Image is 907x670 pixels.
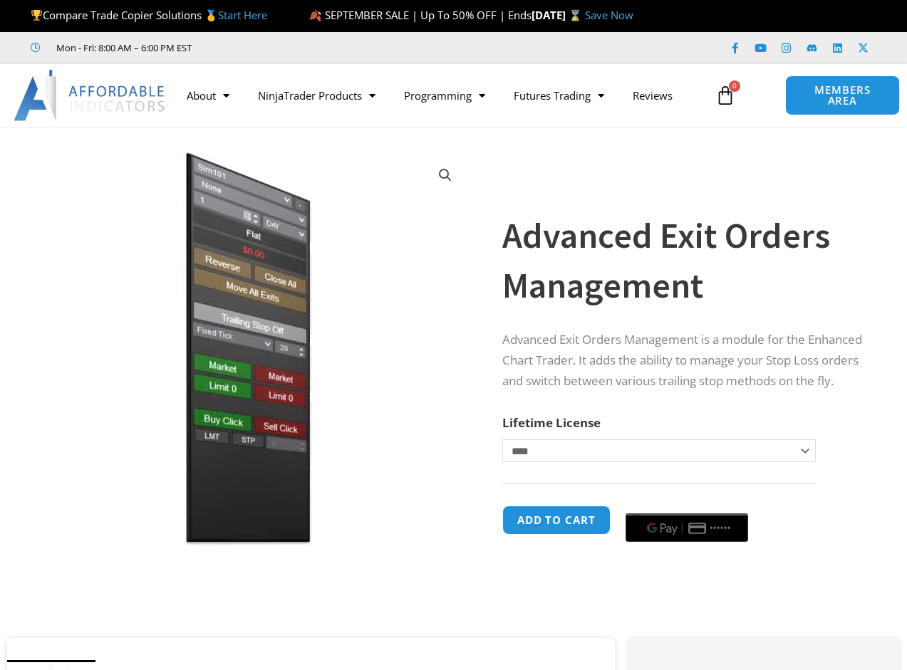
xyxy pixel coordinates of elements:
img: AdvancedStopLossMgmt [11,152,469,545]
a: Reviews [618,79,687,112]
a: MEMBERS AREA [785,75,900,115]
a: Start Here [218,8,267,22]
span: 0 [729,80,740,92]
iframe: Secure payment input frame [623,503,751,505]
nav: Menu [172,79,708,112]
img: LogoAI | Affordable Indicators – NinjaTrader [14,70,167,121]
text: •••••• [710,523,731,533]
h1: Advanced Exit Orders Management [502,211,871,310]
span: Mon - Fri: 8:00 AM – 6:00 PM EST [53,39,192,56]
a: Futures Trading [499,79,618,112]
a: Save Now [585,8,633,22]
a: 0 [694,75,757,116]
iframe: Customer reviews powered by Trustpilot [212,41,425,55]
a: NinjaTrader Products [244,79,390,112]
span: MEMBERS AREA [800,85,885,106]
button: Add to cart [502,506,611,535]
label: Lifetime License [502,414,601,431]
span: 🍂 SEPTEMBER SALE | Up To 50% OFF | Ends [309,8,532,22]
a: About [172,79,244,112]
button: Buy with GPay [626,513,748,542]
img: 🏆 [31,10,42,21]
a: View full-screen image gallery [432,162,458,188]
a: Programming [390,79,499,112]
span: Compare Trade Copier Solutions 🥇 [31,8,267,22]
p: Advanced Exit Orders Management is a module for the Enhanced Chart Trader. It adds the ability to... [502,330,871,392]
strong: [DATE] ⌛ [532,8,585,22]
